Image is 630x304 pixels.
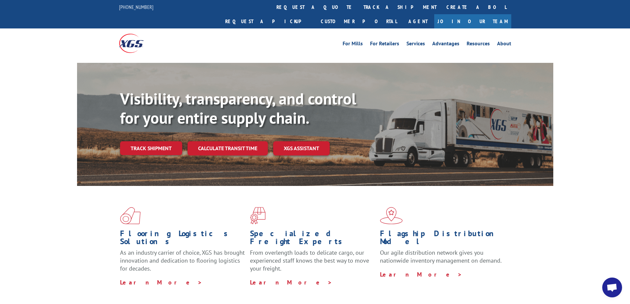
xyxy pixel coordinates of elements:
span: Our agile distribution network gives you nationwide inventory management on demand. [380,249,502,264]
a: For Retailers [370,41,399,48]
img: xgs-icon-flagship-distribution-model-red [380,207,403,224]
a: Customer Portal [316,14,402,28]
img: xgs-icon-focused-on-flooring-red [250,207,266,224]
h1: Flagship Distribution Model [380,230,505,249]
b: Visibility, transparency, and control for your entire supply chain. [120,88,356,128]
a: Join Our Team [434,14,511,28]
span: As an industry carrier of choice, XGS has brought innovation and dedication to flooring logistics... [120,249,245,272]
a: Resources [467,41,490,48]
div: Open chat [602,278,622,297]
a: XGS ASSISTANT [273,141,330,155]
a: Learn More > [120,279,202,286]
p: From overlength loads to delicate cargo, our experienced staff knows the best way to move your fr... [250,249,375,278]
a: Agent [402,14,434,28]
h1: Specialized Freight Experts [250,230,375,249]
a: [PHONE_NUMBER] [119,4,153,10]
a: Calculate transit time [188,141,268,155]
a: Advantages [432,41,459,48]
a: Learn More > [380,271,462,278]
a: Services [406,41,425,48]
a: Request a pickup [220,14,316,28]
img: xgs-icon-total-supply-chain-intelligence-red [120,207,141,224]
h1: Flooring Logistics Solutions [120,230,245,249]
a: For Mills [343,41,363,48]
a: About [497,41,511,48]
a: Learn More > [250,279,332,286]
a: Track shipment [120,141,182,155]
